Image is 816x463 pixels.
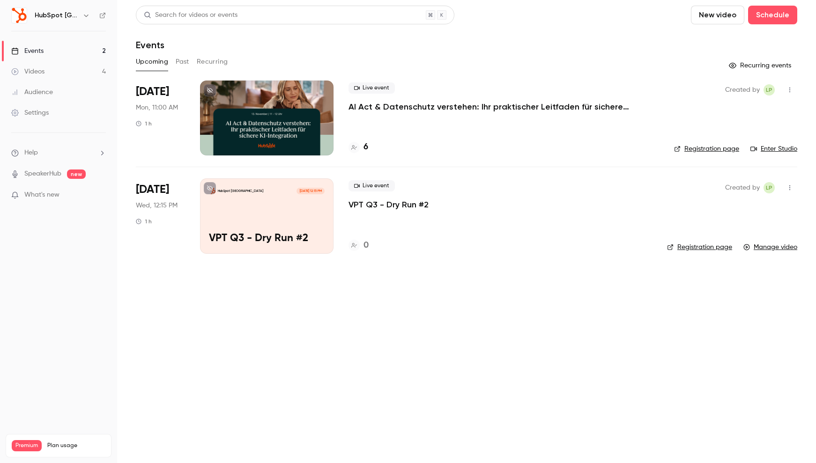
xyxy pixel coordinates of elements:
[47,442,105,449] span: Plan usage
[136,84,169,99] span: [DATE]
[209,233,325,245] p: VPT Q3 - Dry Run #2
[136,201,178,210] span: Wed, 12:15 PM
[95,191,106,199] iframe: Noticeable Trigger
[674,144,739,154] a: Registration page
[743,243,797,252] a: Manage video
[12,8,27,23] img: HubSpot Germany
[11,108,49,118] div: Settings
[24,148,38,158] span: Help
[12,440,42,451] span: Premium
[11,88,53,97] div: Audience
[297,188,324,194] span: [DATE] 12:15 PM
[349,141,368,154] a: 6
[748,6,797,24] button: Schedule
[725,84,760,96] span: Created by
[136,81,185,155] div: Nov 10 Mon, 11:00 AM (Europe/Berlin)
[349,82,395,94] span: Live event
[363,239,369,252] h4: 0
[725,58,797,73] button: Recurring events
[349,180,395,191] span: Live event
[197,54,228,69] button: Recurring
[200,178,334,253] a: VPT Q3 - Dry Run #2HubSpot [GEOGRAPHIC_DATA][DATE] 12:15 PMVPT Q3 - Dry Run #2
[691,6,744,24] button: New video
[136,103,178,112] span: Mon, 11:00 AM
[136,54,168,69] button: Upcoming
[144,10,237,20] div: Search for videos or events
[176,54,189,69] button: Past
[35,11,79,20] h6: HubSpot [GEOGRAPHIC_DATA]
[136,39,164,51] h1: Events
[349,199,429,210] a: VPT Q3 - Dry Run #2
[349,239,369,252] a: 0
[11,148,106,158] li: help-dropdown-opener
[24,190,59,200] span: What's new
[764,84,775,96] span: Larissa Pilat
[136,178,185,253] div: Dec 31 Wed, 12:15 PM (Europe/Berlin)
[349,101,630,112] a: AI Act & Datenschutz verstehen: Ihr praktischer Leitfaden für sichere KI-Integration
[218,189,263,193] p: HubSpot [GEOGRAPHIC_DATA]
[11,67,45,76] div: Videos
[725,182,760,193] span: Created by
[363,141,368,154] h4: 6
[11,46,44,56] div: Events
[667,243,732,252] a: Registration page
[766,182,772,193] span: LP
[136,182,169,197] span: [DATE]
[24,169,61,179] a: SpeakerHub
[766,84,772,96] span: LP
[136,218,152,225] div: 1 h
[750,144,797,154] a: Enter Studio
[764,182,775,193] span: Larissa Pilat
[136,120,152,127] div: 1 h
[67,169,86,179] span: new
